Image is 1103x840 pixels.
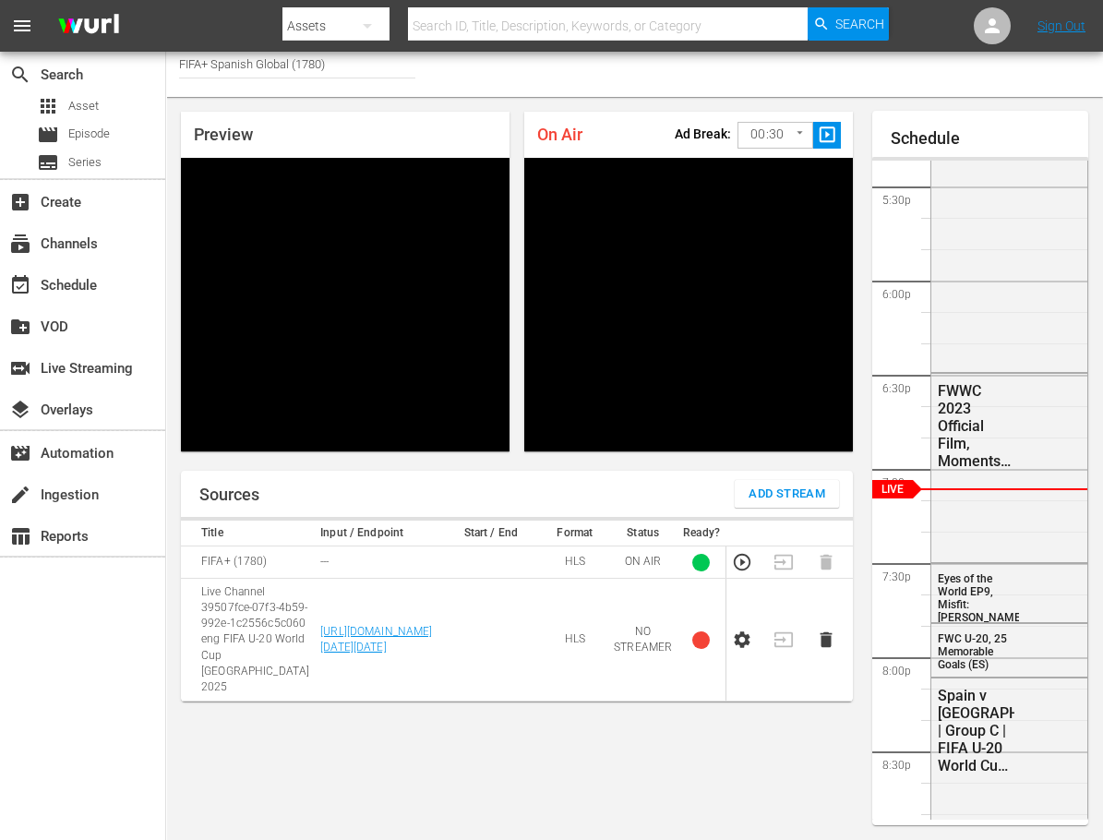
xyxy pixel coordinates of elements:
[524,158,853,451] div: Video Player
[181,579,315,702] td: Live Channel 39507fce-07f3-4b59-992e-1c2556c5c060 eng FIFA U-20 World Cup [GEOGRAPHIC_DATA] 2025
[817,125,838,146] span: slideshow_sharp
[541,546,608,579] td: HLS
[608,521,677,546] th: Status
[194,125,253,144] span: Preview
[199,486,259,504] h1: Sources
[68,97,99,115] span: Asset
[541,521,608,546] th: Format
[938,572,1024,637] span: Eyes of the World EP9, Misfit: [PERSON_NAME] (ES)
[938,687,1014,774] div: Spain v [GEOGRAPHIC_DATA] | Group C | FIFA U-20 World Cup Chile 2025™ (ES)
[181,546,315,579] td: FIFA+ (1780)
[37,151,59,174] span: Series
[675,126,731,141] p: Ad Break:
[9,357,31,379] span: Live Streaming
[1037,18,1085,33] a: Sign Out
[315,546,440,579] td: ---
[9,274,31,296] span: Schedule
[732,552,752,572] button: Preview Stream
[68,125,110,143] span: Episode
[181,158,510,451] div: Video Player
[11,15,33,37] span: menu
[9,191,31,213] span: Create
[735,480,839,508] button: Add Stream
[891,129,1088,148] h1: Schedule
[181,521,315,546] th: Title
[537,125,582,144] span: On Air
[808,7,889,41] button: Search
[68,153,102,172] span: Series
[835,7,884,41] span: Search
[44,5,133,48] img: ans4CAIJ8jUAAAAAAAAAAAAAAAAAAAAAAAAgQb4GAAAAAAAAAAAAAAAAAAAAAAAAJMjXAAAAAAAAAAAAAAAAAAAAAAAAgAT5G...
[737,117,813,152] div: 00:30
[37,95,59,117] span: Asset
[320,625,432,654] a: [URL][DOMAIN_NAME][DATE][DATE]
[938,632,1007,671] span: FWC U-20, 25 Memorable Goals (ES)
[677,521,725,546] th: Ready?
[938,382,1014,470] div: FWWC 2023 Official Film, Moments (ES)
[9,233,31,255] span: Channels
[9,525,31,547] span: Reports
[9,316,31,338] span: VOD
[541,579,608,702] td: HLS
[608,546,677,579] td: ON AIR
[37,124,59,146] span: Episode
[732,630,752,650] button: Configure
[440,521,541,546] th: Start / End
[749,484,825,505] span: Add Stream
[9,484,31,506] span: Ingestion
[9,399,31,421] span: Overlays
[9,64,31,86] span: Search
[9,442,31,464] span: Automation
[816,630,836,650] button: Delete
[608,579,677,702] td: NO STREAMER
[315,521,440,546] th: Input / Endpoint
